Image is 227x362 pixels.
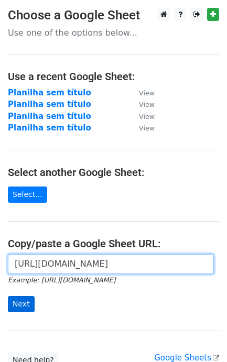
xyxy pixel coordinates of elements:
[139,101,155,108] small: View
[8,88,91,97] a: Planilha sem título
[8,254,214,274] input: Paste your Google Sheet URL here
[8,166,219,179] h4: Select another Google Sheet:
[8,123,91,133] a: Planilha sem título
[128,123,155,133] a: View
[139,89,155,97] small: View
[128,88,155,97] a: View
[139,124,155,132] small: View
[8,276,115,284] small: Example: [URL][DOMAIN_NAME]
[8,237,219,250] h4: Copy/paste a Google Sheet URL:
[175,312,227,362] iframe: Chat Widget
[8,187,47,203] a: Select...
[128,112,155,121] a: View
[8,112,91,121] a: Planilha sem título
[8,100,91,109] a: Planilha sem título
[8,8,219,23] h3: Choose a Google Sheet
[128,100,155,109] a: View
[8,70,219,83] h4: Use a recent Google Sheet:
[8,296,35,312] input: Next
[8,27,219,38] p: Use one of the options below...
[175,312,227,362] div: Widget de chat
[139,113,155,120] small: View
